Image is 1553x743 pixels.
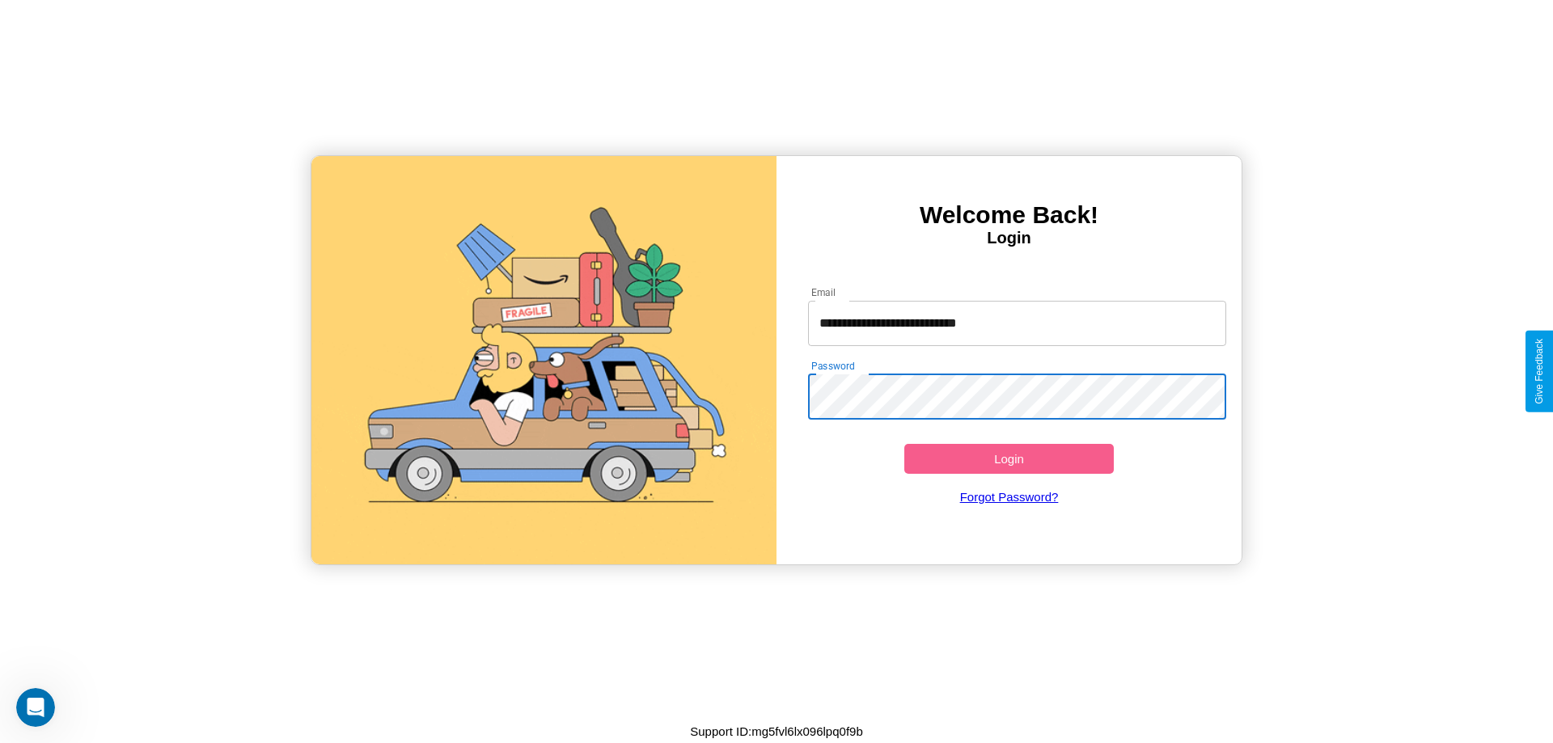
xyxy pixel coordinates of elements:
div: Give Feedback [1534,339,1545,404]
button: Login [904,444,1114,474]
label: Email [811,285,836,299]
iframe: Intercom live chat [16,688,55,727]
img: gif [311,156,776,564]
label: Password [811,359,854,373]
p: Support ID: mg5fvl6lx096lpq0f9b [690,720,862,742]
a: Forgot Password? [800,474,1219,520]
h4: Login [776,229,1242,247]
h3: Welcome Back! [776,201,1242,229]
